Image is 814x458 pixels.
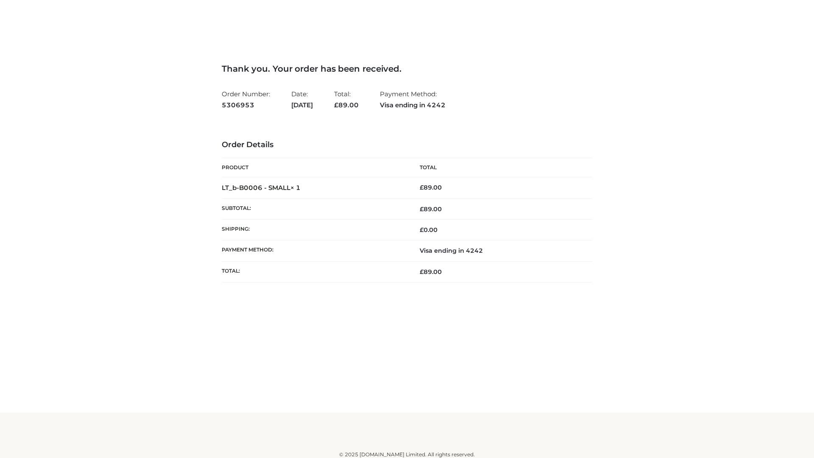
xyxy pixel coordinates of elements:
li: Date: [291,87,313,112]
th: Total: [222,261,407,282]
td: Visa ending in 4242 [407,240,592,261]
span: £ [420,226,424,234]
h3: Thank you. Your order has been received. [222,64,592,74]
span: £ [420,205,424,213]
span: 89.00 [420,205,442,213]
h3: Order Details [222,140,592,150]
span: £ [420,268,424,276]
bdi: 89.00 [420,184,442,191]
th: Total [407,158,592,177]
th: Shipping: [222,220,407,240]
th: Product [222,158,407,177]
th: Payment method: [222,240,407,261]
span: £ [420,184,424,191]
li: Order Number: [222,87,270,112]
strong: × 1 [290,184,301,192]
span: 89.00 [420,268,442,276]
strong: Visa ending in 4242 [380,100,446,111]
th: Subtotal: [222,198,407,219]
span: £ [334,101,338,109]
span: 89.00 [334,101,359,109]
strong: LT_b-B0006 - SMALL [222,184,301,192]
strong: 5306953 [222,100,270,111]
strong: [DATE] [291,100,313,111]
li: Total: [334,87,359,112]
li: Payment Method: [380,87,446,112]
bdi: 0.00 [420,226,438,234]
